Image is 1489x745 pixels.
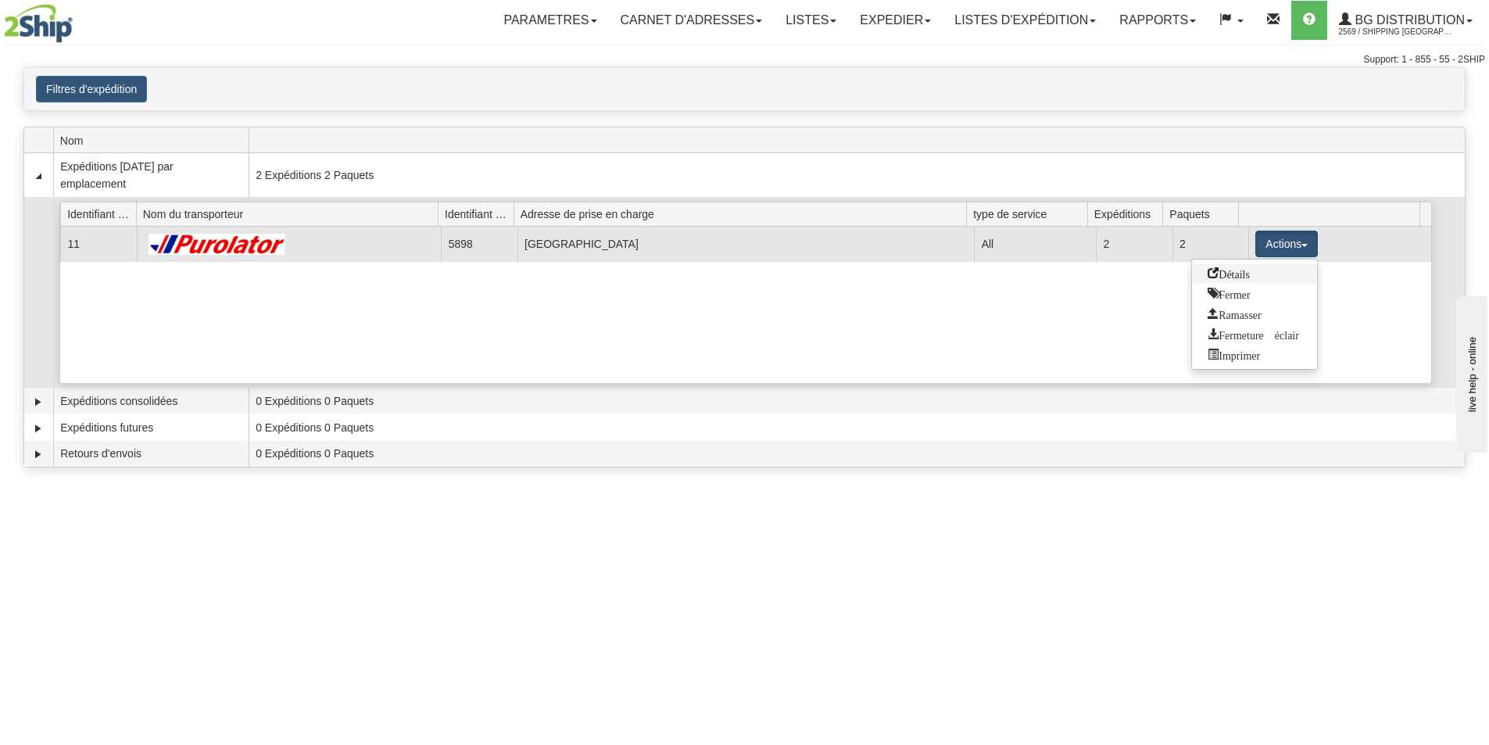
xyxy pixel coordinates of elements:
a: Carnet d'adresses [609,1,775,40]
div: live help - online [12,13,145,25]
span: Fermer [1208,288,1250,299]
a: Expand [30,394,46,410]
span: Ramasser [1208,308,1261,319]
a: Close this group [1192,284,1317,304]
button: Actions [1255,231,1318,257]
a: Expedier [848,1,943,40]
span: Fermeture éclair [1208,328,1299,339]
a: Rapports [1108,1,1208,40]
a: LISTES D'EXPÉDITION [943,1,1108,40]
span: Adresse de prise en charge [521,202,967,226]
td: Expéditions [DATE] par emplacement [53,153,249,197]
td: 5898 [441,227,517,262]
td: 11 [60,227,136,262]
td: Expéditions futures [53,414,249,441]
span: Nom du transporteur [143,202,438,226]
a: Request a carrier pickup [1192,304,1317,324]
td: All [974,227,1096,262]
a: Go to Details view [1192,263,1317,284]
td: 2 [1096,227,1172,262]
img: logo2569.jpg [4,4,73,43]
iframe: chat widget [1453,292,1487,452]
a: Listes [774,1,848,40]
div: Support: 1 - 855 - 55 - 2SHIP [4,53,1485,66]
img: Purolator [144,234,292,255]
td: [GEOGRAPHIC_DATA] [517,227,975,262]
td: 2 Expéditions 2 Paquets [249,153,1465,197]
a: Zip and Download All Shipping Documents [1192,324,1317,345]
td: 0 Expéditions 0 Paquets [249,388,1465,414]
td: Expéditions consolidées [53,388,249,414]
button: Filtres d'expédition [36,76,147,102]
td: 2 [1172,227,1248,262]
span: 2569 / Shipping [GEOGRAPHIC_DATA] [1339,24,1456,40]
span: type de service [973,202,1087,226]
span: Imprimer [1208,349,1260,360]
a: Expand [30,446,46,462]
span: Détails [1208,267,1250,278]
a: Print or Download All Shipping Documents in one file [1192,345,1317,365]
span: Nom [60,128,249,152]
span: Expéditions [1094,202,1163,226]
a: BG Distribution 2569 / Shipping [GEOGRAPHIC_DATA] [1327,1,1484,40]
span: Identifiant du lieu [445,202,514,226]
span: Identifiant de l'opérateur [67,202,136,226]
td: 0 Expéditions 0 Paquets [249,441,1465,467]
a: Collapse [30,168,46,184]
a: Expand [30,421,46,436]
a: Parametres [492,1,608,40]
span: BG Distribution [1351,13,1465,27]
td: 0 Expéditions 0 Paquets [249,414,1465,441]
span: Paquets [1169,202,1238,226]
td: Retours d'envois [53,441,249,467]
